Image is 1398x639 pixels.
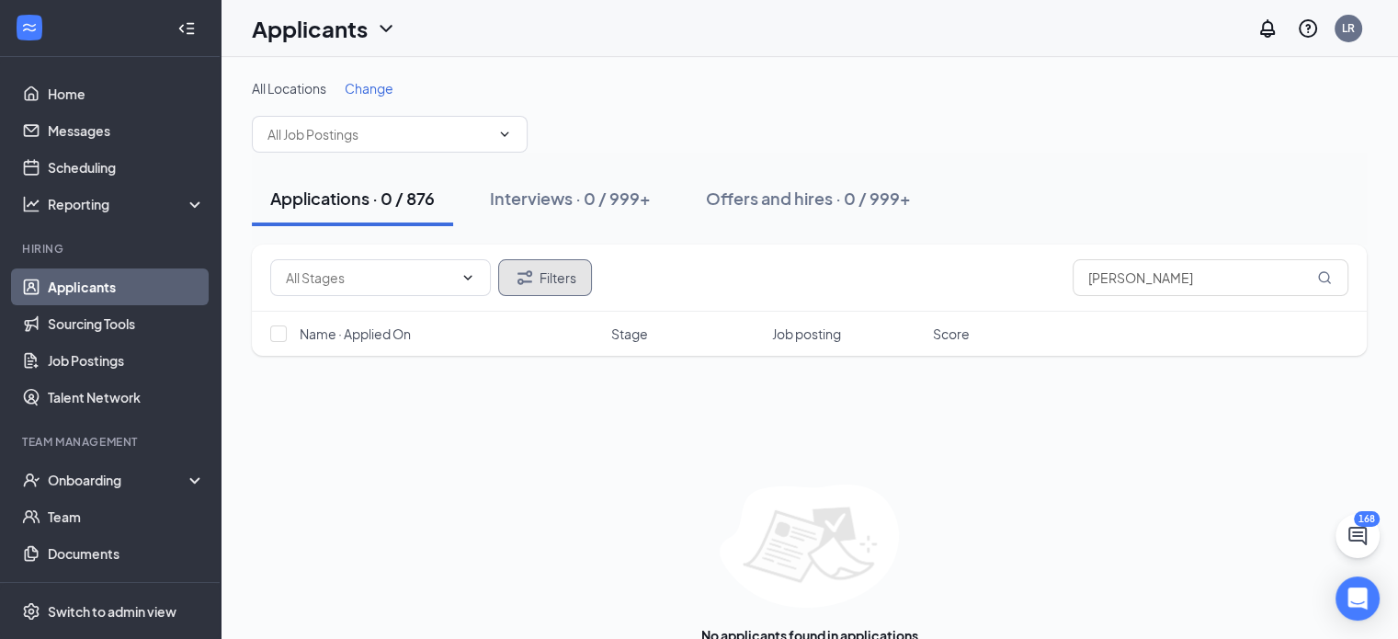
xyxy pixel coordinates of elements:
div: Interviews · 0 / 999+ [490,187,651,210]
a: Talent Network [48,379,205,416]
span: Change [345,80,393,97]
span: Stage [611,325,648,343]
svg: MagnifyingGlass [1317,270,1332,285]
div: Reporting [48,195,206,213]
a: Documents [48,535,205,572]
svg: UserCheck [22,471,40,489]
input: All Stages [286,268,453,288]
span: Score [933,325,970,343]
a: Sourcing Tools [48,305,205,342]
div: Onboarding [48,471,189,489]
div: Open Intercom Messenger [1335,576,1380,621]
svg: QuestionInfo [1297,17,1319,40]
span: Job posting [772,325,841,343]
button: ChatActive [1335,514,1380,558]
button: Filter Filters [498,259,592,296]
a: Team [48,498,205,535]
a: Applicants [48,268,205,305]
span: All Locations [252,80,326,97]
a: Messages [48,112,205,149]
svg: ChevronDown [375,17,397,40]
span: Name · Applied On [300,325,411,343]
a: Home [48,75,205,112]
a: Job Postings [48,342,205,379]
svg: WorkstreamLogo [20,18,39,37]
svg: ChevronDown [497,127,512,142]
div: LR [1342,20,1355,36]
svg: Analysis [22,195,40,213]
a: Scheduling [48,149,205,186]
input: All Job Postings [267,124,490,144]
svg: Notifications [1256,17,1279,40]
svg: Collapse [177,19,196,38]
div: Applications · 0 / 876 [270,187,435,210]
div: Offers and hires · 0 / 999+ [706,187,911,210]
div: Team Management [22,434,201,450]
svg: Filter [514,267,536,289]
svg: ChatActive [1347,525,1369,547]
a: Surveys [48,572,205,609]
div: Switch to admin view [48,602,176,621]
svg: ChevronDown [460,270,475,285]
input: Search in applications [1073,259,1348,296]
h1: Applicants [252,13,368,44]
svg: Settings [22,602,40,621]
img: empty-state [720,485,899,608]
div: Hiring [22,241,201,257]
div: 168 [1354,511,1380,527]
